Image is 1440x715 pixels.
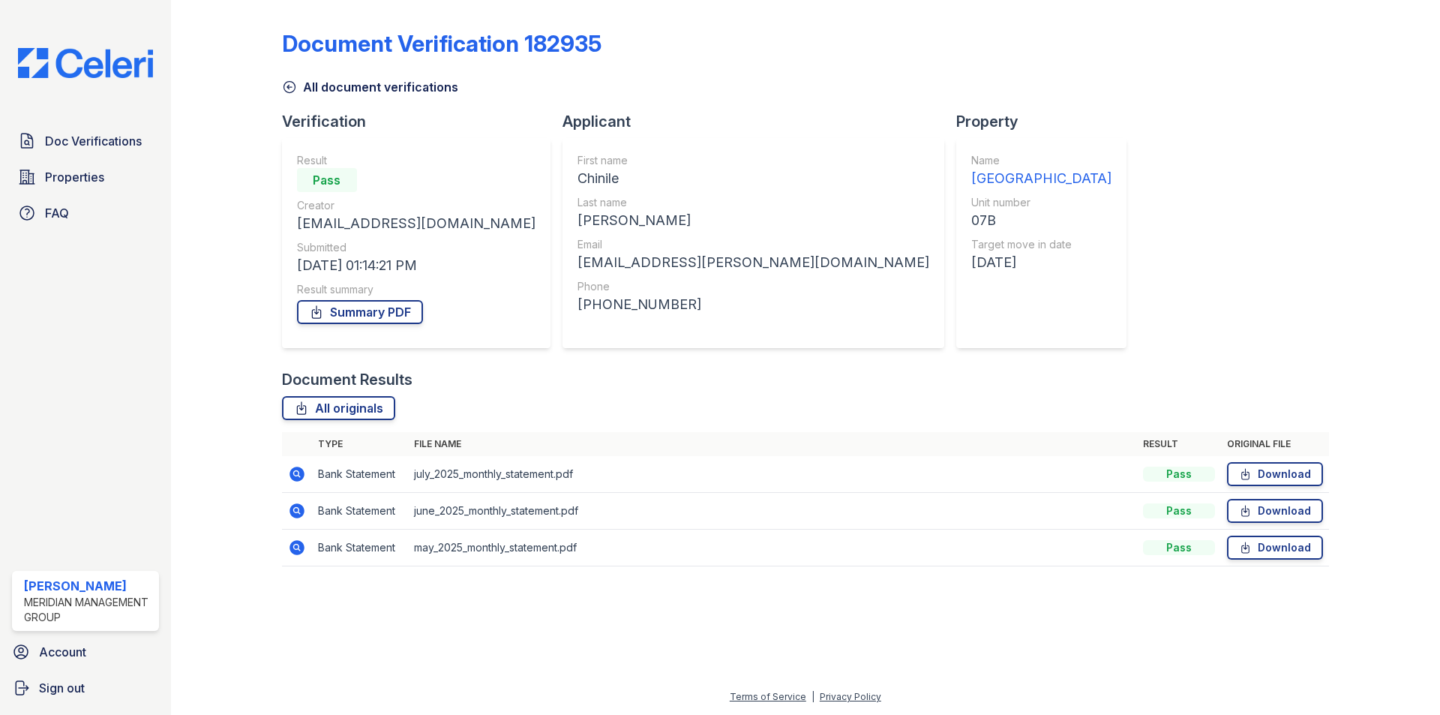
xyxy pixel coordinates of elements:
span: Doc Verifications [45,132,142,150]
img: CE_Logo_Blue-a8612792a0a2168367f1c8372b55b34899dd931a85d93a1a3d3e32e68fde9ad4.png [6,48,165,78]
div: Phone [577,279,929,294]
div: Submitted [297,240,535,255]
div: [PERSON_NAME] [24,577,153,595]
th: Type [312,432,408,456]
div: 07B [971,210,1111,231]
span: Account [39,643,86,661]
div: Chinile [577,168,929,189]
div: Document Results [282,369,412,390]
div: [PHONE_NUMBER] [577,294,929,315]
div: [PERSON_NAME] [577,210,929,231]
td: may_2025_monthly_statement.pdf [408,530,1137,566]
span: Sign out [39,679,85,697]
div: Pass [1143,540,1215,555]
a: Sign out [6,673,165,703]
div: Result [297,153,535,168]
th: Original file [1221,432,1329,456]
div: | [811,691,814,702]
div: Meridian Management Group [24,595,153,625]
div: Document Verification 182935 [282,30,601,57]
div: Applicant [562,111,956,132]
div: Name [971,153,1111,168]
a: FAQ [12,198,159,228]
div: Target move in date [971,237,1111,252]
td: Bank Statement [312,493,408,530]
div: Verification [282,111,562,132]
a: Name [GEOGRAPHIC_DATA] [971,153,1111,189]
td: july_2025_monthly_statement.pdf [408,456,1137,493]
a: Download [1227,462,1323,486]
td: Bank Statement [312,530,408,566]
div: [DATE] 01:14:21 PM [297,255,535,276]
a: All document verifications [282,78,458,96]
div: Email [577,237,929,252]
a: Summary PDF [297,300,423,324]
div: Result summary [297,282,535,297]
a: Account [6,637,165,667]
a: Privacy Policy [820,691,881,702]
div: [DATE] [971,252,1111,273]
a: Properties [12,162,159,192]
div: Pass [1143,467,1215,482]
a: Terms of Service [730,691,806,702]
div: Pass [297,168,357,192]
a: All originals [282,396,395,420]
div: [EMAIL_ADDRESS][DOMAIN_NAME] [297,213,535,234]
a: Doc Verifications [12,126,159,156]
div: [GEOGRAPHIC_DATA] [971,168,1111,189]
a: Download [1227,499,1323,523]
td: Bank Statement [312,456,408,493]
span: Properties [45,168,104,186]
div: Pass [1143,503,1215,518]
div: [EMAIL_ADDRESS][PERSON_NAME][DOMAIN_NAME] [577,252,929,273]
div: Unit number [971,195,1111,210]
div: Creator [297,198,535,213]
th: File name [408,432,1137,456]
div: Property [956,111,1138,132]
td: june_2025_monthly_statement.pdf [408,493,1137,530]
th: Result [1137,432,1221,456]
span: FAQ [45,204,69,222]
div: First name [577,153,929,168]
a: Download [1227,536,1323,560]
div: Last name [577,195,929,210]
